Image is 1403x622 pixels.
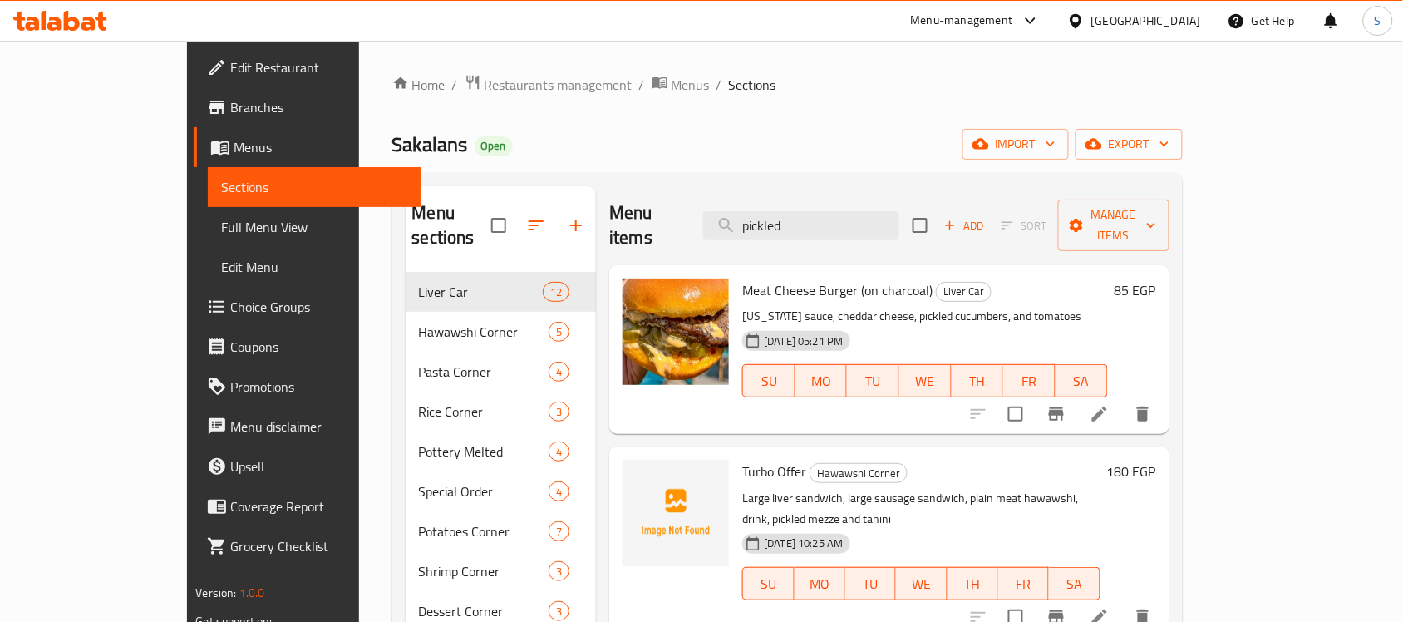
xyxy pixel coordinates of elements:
button: export [1076,129,1183,160]
button: TH [948,567,998,600]
span: Sections [221,177,408,197]
div: Special Order [419,481,549,501]
a: Edit Restaurant [194,47,421,87]
a: Menu disclaimer [194,407,421,447]
a: Coverage Report [194,486,421,526]
div: items [549,402,569,422]
div: Potatoes Corner7 [406,511,597,551]
span: 5 [549,324,569,340]
span: S [1375,12,1381,30]
span: Menus [234,137,408,157]
span: 7 [549,524,569,540]
a: Promotions [194,367,421,407]
a: Choice Groups [194,287,421,327]
div: Menu-management [911,11,1013,31]
button: MO [795,364,848,397]
span: Menu disclaimer [230,417,408,437]
button: Add [938,213,991,239]
button: delete [1123,394,1163,434]
span: Add item [938,213,991,239]
p: Large liver sandwich, large sausage sandwich, plain meat hawawshi, drink, pickled mezze and tahini [742,488,1100,530]
span: SA [1056,572,1093,596]
img: Turbo Offer [623,460,729,566]
span: Liver Car [419,282,543,302]
h2: Menu items [609,200,682,250]
a: Edit menu item [1090,404,1110,424]
span: Sort sections [516,205,556,245]
div: items [549,322,569,342]
span: Coupons [230,337,408,357]
span: MO [802,369,841,393]
span: 12 [544,284,569,300]
div: items [549,561,569,581]
span: Hawawshi Corner [810,464,907,483]
span: Version: [195,582,236,604]
span: Choice Groups [230,297,408,317]
span: [DATE] 05:21 PM [757,333,849,349]
a: Branches [194,87,421,127]
p: [US_STATE] sauce, cheddar cheese, pickled cucumbers, and tomatoes [742,306,1107,327]
span: Coverage Report [230,496,408,516]
span: Dessert Corner [419,601,549,621]
span: Turbo Offer [742,459,806,484]
button: TU [847,364,899,397]
span: Sections [729,75,776,95]
div: Pottery Melted4 [406,432,597,471]
div: Liver Car [936,282,992,302]
span: 3 [549,404,569,420]
button: FR [1003,364,1056,397]
button: WE [899,364,952,397]
button: MO [795,567,845,600]
button: SA [1049,567,1100,600]
a: Menus [652,74,710,96]
span: Potatoes Corner [419,521,549,541]
div: Pasta Corner4 [406,352,597,392]
div: Shrimp Corner [419,561,549,581]
button: TH [952,364,1004,397]
span: WE [903,572,940,596]
span: MO [801,572,839,596]
span: Menus [672,75,710,95]
span: Promotions [230,377,408,397]
a: Grocery Checklist [194,526,421,566]
div: items [549,521,569,541]
button: Branch-specific-item [1036,394,1076,434]
span: Edit Menu [221,257,408,277]
span: 3 [549,564,569,580]
span: 4 [549,444,569,460]
nav: breadcrumb [392,74,1183,96]
button: SU [742,567,794,600]
span: SU [750,572,787,596]
a: Edit Menu [208,247,421,287]
li: / [716,75,722,95]
span: Add [942,216,987,235]
span: TH [958,369,997,393]
div: Shrimp Corner3 [406,551,597,591]
h6: 180 EGP [1107,460,1156,483]
div: items [543,282,569,302]
img: Meat Cheese Burger (on charcoal) [623,279,729,385]
span: Select section [903,208,938,243]
div: items [549,442,569,462]
span: Select all sections [481,208,516,243]
button: FR [998,567,1049,600]
button: WE [896,567,947,600]
span: Sakalans [392,126,468,163]
span: 4 [549,484,569,500]
li: / [639,75,645,95]
a: Upsell [194,447,421,486]
a: Coupons [194,327,421,367]
button: TU [845,567,896,600]
div: items [549,362,569,382]
span: FR [1005,572,1042,596]
span: Pottery Melted [419,442,549,462]
span: Pasta Corner [419,362,549,382]
a: Restaurants management [465,74,633,96]
span: Upsell [230,457,408,476]
button: SA [1056,364,1108,397]
div: Liver Car12 [406,272,597,312]
div: Special Order4 [406,471,597,511]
